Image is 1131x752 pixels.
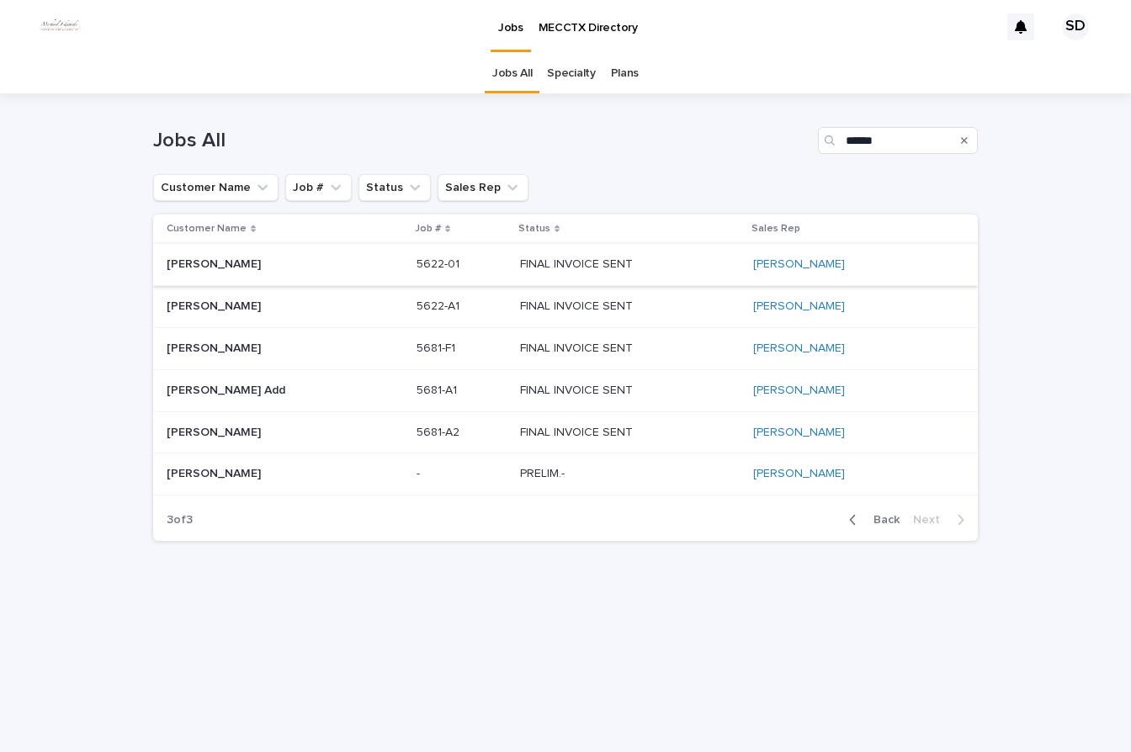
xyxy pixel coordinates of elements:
[153,286,978,328] tr: [PERSON_NAME][PERSON_NAME] 5622-A15622-A1 FINAL INVOICE SENTFINAL INVOICE SENT [PERSON_NAME]
[611,54,639,93] a: Plans
[518,220,550,238] p: Status
[520,254,636,272] p: FINAL INVOICE SENT
[153,244,978,286] tr: [PERSON_NAME][PERSON_NAME] 5622-015622-01 FINAL INVOICE SENTFINAL INVOICE SENT [PERSON_NAME]
[417,338,459,356] p: 5681-F1
[153,174,279,201] button: Customer Name
[753,384,845,398] a: [PERSON_NAME]
[167,422,264,440] p: [PERSON_NAME]
[153,327,978,369] tr: [PERSON_NAME][PERSON_NAME] 5681-F15681-F1 FINAL INVOICE SENTFINAL INVOICE SENT [PERSON_NAME]
[1062,13,1089,40] div: SD
[520,422,636,440] p: FINAL INVOICE SENT
[753,257,845,272] a: [PERSON_NAME]
[906,512,978,527] button: Next
[417,422,463,440] p: 5681-A2
[417,380,460,398] p: 5681-A1
[167,463,264,481] p: [PERSON_NAME]
[167,380,289,398] p: [PERSON_NAME] Add
[153,129,811,153] h1: Jobs All
[153,411,978,453] tr: [PERSON_NAME][PERSON_NAME] 5681-A25681-A2 FINAL INVOICE SENTFINAL INVOICE SENT [PERSON_NAME]
[167,254,264,272] p: [PERSON_NAME]
[153,453,978,495] tr: [PERSON_NAME][PERSON_NAME] -- PRELIM.-PRELIM.- [PERSON_NAME]
[417,296,463,314] p: 5622-A1
[520,296,636,314] p: FINAL INVOICE SENT
[167,296,264,314] p: [PERSON_NAME]
[520,380,636,398] p: FINAL INVOICE SENT
[520,463,568,481] p: PRELIM.-
[913,514,950,526] span: Next
[547,54,595,93] a: Specialty
[492,54,533,93] a: Jobs All
[415,220,441,238] p: Job #
[417,463,423,481] p: -
[167,338,264,356] p: [PERSON_NAME]
[153,369,978,411] tr: [PERSON_NAME] Add[PERSON_NAME] Add 5681-A15681-A1 FINAL INVOICE SENTFINAL INVOICE SENT [PERSON_NAME]
[438,174,528,201] button: Sales Rep
[34,10,86,44] img: dhEtdSsQReaQtgKTuLrt
[753,426,845,440] a: [PERSON_NAME]
[836,512,906,527] button: Back
[863,514,900,526] span: Back
[753,342,845,356] a: [PERSON_NAME]
[753,299,845,314] a: [PERSON_NAME]
[358,174,431,201] button: Status
[818,127,978,154] input: Search
[753,467,845,481] a: [PERSON_NAME]
[751,220,800,238] p: Sales Rep
[153,500,206,541] p: 3 of 3
[417,254,463,272] p: 5622-01
[520,338,636,356] p: FINAL INVOICE SENT
[167,220,247,238] p: Customer Name
[285,174,352,201] button: Job #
